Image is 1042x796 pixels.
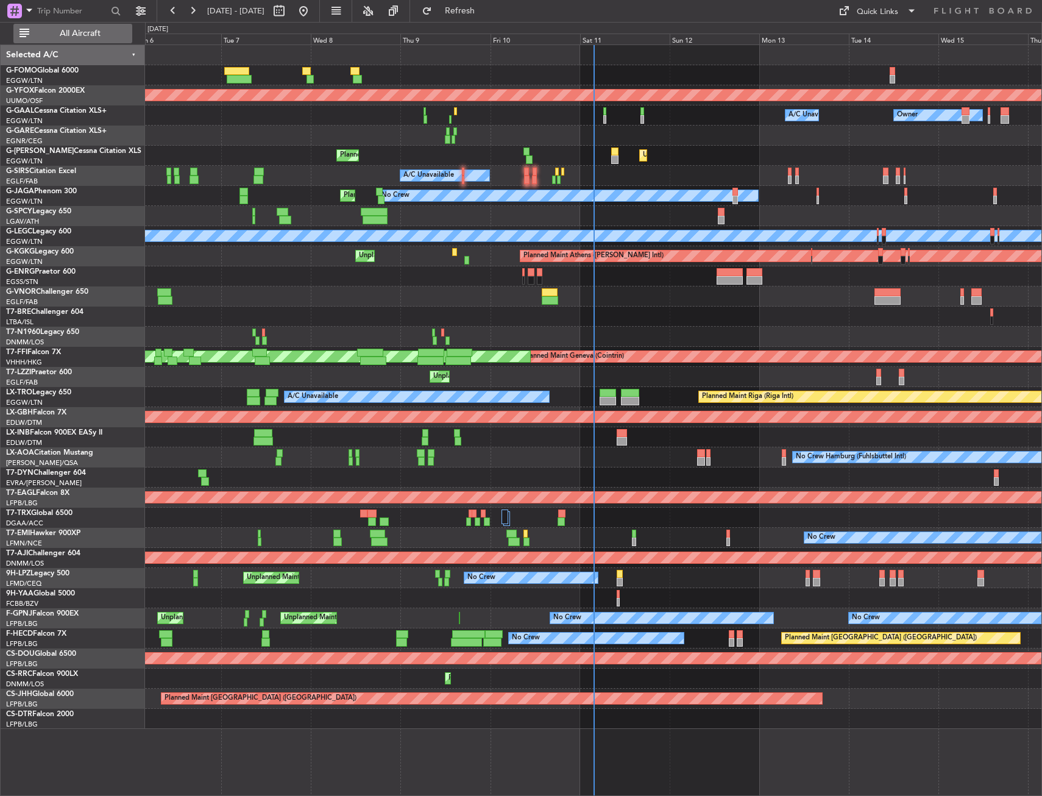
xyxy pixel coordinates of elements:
[6,217,39,226] a: LGAV/ATH
[400,34,490,44] div: Thu 9
[6,700,38,709] a: LFPB/LBG
[6,691,32,698] span: CS-JHH
[6,338,44,347] a: DNMM/LOS
[6,188,34,195] span: G-JAGA
[6,519,43,528] a: DGAA/ACC
[6,489,69,497] a: T7-EAGLFalcon 8X
[165,689,356,708] div: Planned Maint [GEOGRAPHIC_DATA] ([GEOGRAPHIC_DATA])
[785,629,977,647] div: Planned Maint [GEOGRAPHIC_DATA] ([GEOGRAPHIC_DATA])
[6,619,38,628] a: LFPB/LBG
[6,127,107,135] a: G-GARECessna Citation XLS+
[6,127,34,135] span: G-GARE
[6,268,35,275] span: G-ENRG
[6,67,37,74] span: G-FOMO
[161,609,361,627] div: Unplanned Maint [GEOGRAPHIC_DATA] ([GEOGRAPHIC_DATA])
[6,670,32,678] span: CS-RRC
[6,228,71,235] a: G-LEGCLegacy 600
[37,2,107,20] input: Trip Number
[6,409,33,416] span: LX-GBH
[670,34,759,44] div: Sun 12
[6,168,76,175] a: G-SIRSCitation Excel
[6,248,74,255] a: G-KGKGLegacy 600
[6,469,86,477] a: T7-DYNChallenger 604
[6,550,28,557] span: T7-AJI
[6,570,69,577] a: 9H-LPZLegacy 500
[6,288,88,296] a: G-VNORChallenger 650
[416,1,489,21] button: Refresh
[6,711,32,718] span: CS-DTR
[6,449,93,457] a: LX-AOACitation Mustang
[6,188,77,195] a: G-JAGAPhenom 300
[6,87,34,94] span: G-YFOX
[849,34,938,44] div: Tue 14
[6,510,73,517] a: T7-TRXGlobal 6500
[553,609,581,627] div: No Crew
[6,308,83,316] a: T7-BREChallenger 604
[6,499,38,508] a: LFPB/LBG
[6,308,31,316] span: T7-BRE
[6,329,79,336] a: T7-N1960Legacy 650
[6,257,43,266] a: EGGW/LTN
[6,510,31,517] span: T7-TRX
[284,609,484,627] div: Unplanned Maint [GEOGRAPHIC_DATA] ([GEOGRAPHIC_DATA])
[6,550,80,557] a: T7-AJIChallenger 604
[6,570,30,577] span: 9H-LPZ
[344,187,536,205] div: Planned Maint [GEOGRAPHIC_DATA] ([GEOGRAPHIC_DATA])
[448,669,575,688] div: Planned Maint Lagos ([PERSON_NAME])
[6,599,38,608] a: FCBB/BZV
[6,489,36,497] span: T7-EAGL
[6,659,38,669] a: LFPB/LBG
[6,369,72,376] a: T7-LZZIPraetor 600
[147,24,168,35] div: [DATE]
[6,177,38,186] a: EGLF/FAB
[523,347,624,366] div: Planned Maint Geneva (Cointrin)
[6,147,74,155] span: G-[PERSON_NAME]
[6,398,43,407] a: EGGW/LTN
[6,469,34,477] span: T7-DYN
[6,559,44,568] a: DNMM/LOS
[523,247,664,265] div: Planned Maint Athens ([PERSON_NAME] Intl)
[702,388,793,406] div: Planned Maint Riga (Riga Intl)
[247,569,391,587] div: Unplanned Maint Nice ([GEOGRAPHIC_DATA])
[6,429,102,436] a: LX-INBFalcon 900EX EASy II
[6,429,30,436] span: LX-INB
[6,691,74,698] a: CS-JHHGlobal 6000
[6,438,42,447] a: EDLW/DTM
[6,349,27,356] span: T7-FFI
[6,711,74,718] a: CS-DTRFalcon 2000
[6,349,61,356] a: T7-FFIFalcon 7X
[6,87,85,94] a: G-YFOXFalcon 2000EX
[512,629,540,647] div: No Crew
[6,389,32,396] span: LX-TRO
[340,146,532,165] div: Planned Maint [GEOGRAPHIC_DATA] ([GEOGRAPHIC_DATA])
[221,34,311,44] div: Tue 7
[6,67,79,74] a: G-FOMOGlobal 6000
[796,448,906,466] div: No Crew Hamburg (Fuhlsbuttel Intl)
[6,610,32,617] span: F-GPNJ
[6,670,78,678] a: CS-RRCFalcon 900LX
[832,1,923,21] button: Quick Links
[6,680,44,689] a: DNMM/LOS
[6,228,32,235] span: G-LEGC
[580,34,670,44] div: Sat 11
[6,630,66,638] a: F-HECDFalcon 7X
[643,146,843,165] div: Unplanned Maint [GEOGRAPHIC_DATA] ([GEOGRAPHIC_DATA])
[6,358,42,367] a: VHHH/HKG
[381,187,409,205] div: No Crew
[6,297,38,307] a: EGLF/FAB
[6,630,33,638] span: F-HECD
[6,288,36,296] span: G-VNOR
[6,248,35,255] span: G-KGKG
[789,106,839,124] div: A/C Unavailable
[6,579,41,588] a: LFMD/CEQ
[6,318,34,327] a: LTBA/ISL
[6,650,35,658] span: CS-DOU
[6,590,34,597] span: 9H-YAA
[467,569,495,587] div: No Crew
[897,106,918,124] div: Owner
[6,137,43,146] a: EGNR/CEG
[311,34,400,44] div: Wed 8
[6,107,34,115] span: G-GAAL
[852,609,880,627] div: No Crew
[759,34,849,44] div: Mon 13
